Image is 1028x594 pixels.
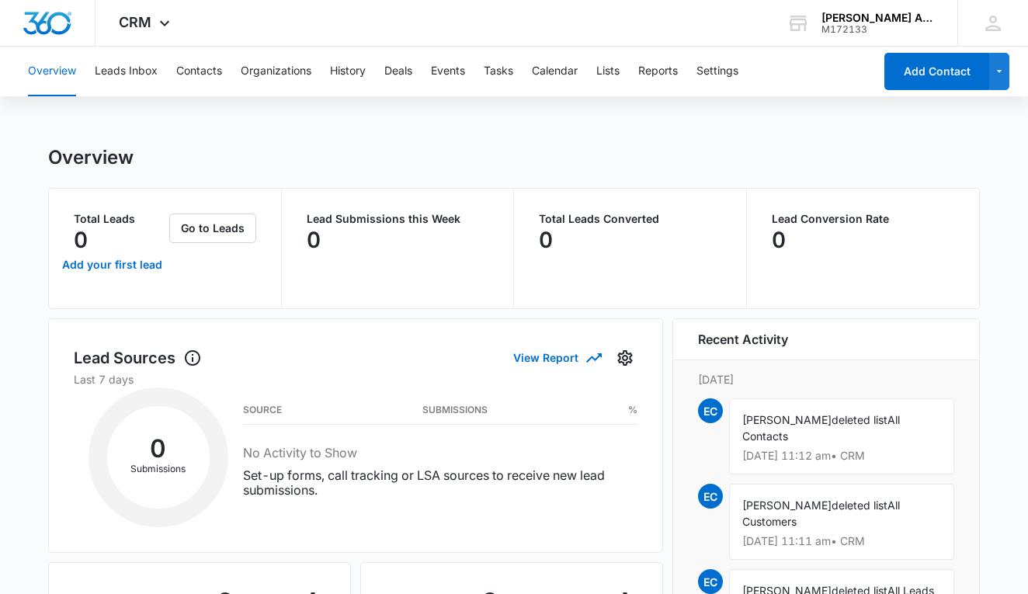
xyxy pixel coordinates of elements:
[821,12,935,24] div: account name
[742,536,941,547] p: [DATE] 11:11 am • CRM
[243,406,282,414] h3: Source
[832,413,887,426] span: deleted list
[513,344,600,371] button: View Report
[698,371,954,387] p: [DATE]
[696,47,738,96] button: Settings
[539,214,721,224] p: Total Leads Converted
[698,398,723,423] span: EC
[169,214,256,243] button: Go to Leads
[539,228,553,252] p: 0
[698,484,723,509] span: EC
[884,53,989,90] button: Add Contact
[119,14,151,30] span: CRM
[241,47,311,96] button: Organizations
[613,346,637,370] button: Settings
[638,47,678,96] button: Reports
[832,498,887,512] span: deleted list
[307,228,321,252] p: 0
[58,246,166,283] a: Add your first lead
[431,47,465,96] button: Events
[95,47,158,96] button: Leads Inbox
[698,569,723,594] span: EC
[821,24,935,35] div: account id
[596,47,620,96] button: Lists
[742,498,832,512] span: [PERSON_NAME]
[48,146,134,169] h1: Overview
[176,47,222,96] button: Contacts
[243,443,637,462] h3: No Activity to Show
[422,406,488,414] h3: Submissions
[742,450,941,461] p: [DATE] 11:12 am • CRM
[74,346,202,370] h1: Lead Sources
[107,462,210,476] p: Submissions
[74,371,637,387] p: Last 7 days
[628,406,637,414] h3: %
[28,47,76,96] button: Overview
[74,228,88,252] p: 0
[330,47,366,96] button: History
[169,221,256,234] a: Go to Leads
[484,47,513,96] button: Tasks
[74,214,166,224] p: Total Leads
[243,468,637,498] p: Set-up forms, call tracking or LSA sources to receive new lead submissions.
[698,330,788,349] h6: Recent Activity
[532,47,578,96] button: Calendar
[742,413,832,426] span: [PERSON_NAME]
[107,439,210,459] h2: 0
[772,214,955,224] p: Lead Conversion Rate
[307,214,489,224] p: Lead Submissions this Week
[384,47,412,96] button: Deals
[772,228,786,252] p: 0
